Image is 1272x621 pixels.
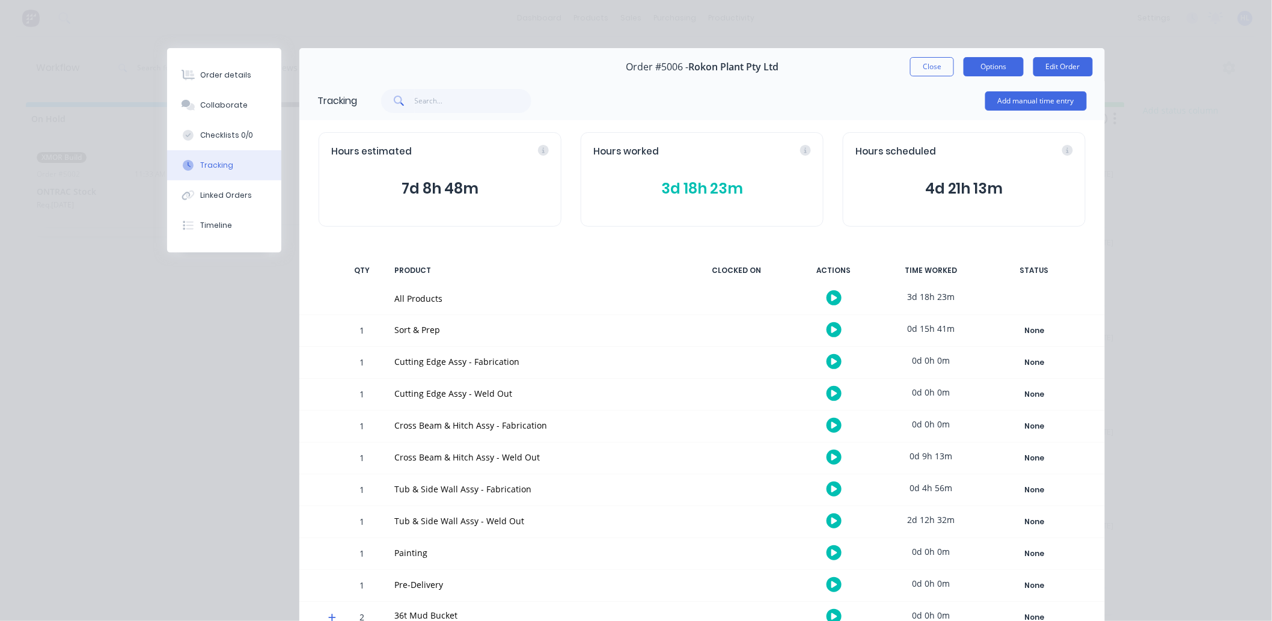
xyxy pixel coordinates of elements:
[886,283,976,310] div: 3d 18h 23m
[593,145,659,159] span: Hours worked
[985,91,1087,111] button: Add manual time entry
[331,178,549,200] span: 7d 8h 48m
[201,190,252,201] div: Linked Orders
[387,258,684,283] div: PRODUCT
[688,61,778,73] span: Rokon Plant Pty Ltd
[991,450,1078,466] div: None
[167,180,281,210] button: Linked Orders
[394,355,677,368] div: Cutting Edge Assy - Fabrication
[394,578,677,591] div: Pre-Delivery
[886,442,976,470] div: 0d 9h 13m
[991,450,1078,467] button: None
[991,545,1078,562] button: None
[886,347,976,374] div: 0d 0h 0m
[964,57,1024,76] button: Options
[201,220,233,231] div: Timeline
[626,61,688,73] span: Order #5006 -
[886,570,976,597] div: 0d 0h 0m
[167,210,281,240] button: Timeline
[344,381,380,410] div: 1
[789,258,879,283] div: ACTIONS
[344,349,380,378] div: 1
[394,515,677,527] div: Tub & Side Wall Assy - Weld Out
[855,178,1073,200] span: 4d 21h 13m
[167,150,281,180] button: Tracking
[167,60,281,90] button: Order details
[1033,57,1093,76] button: Edit Order
[167,120,281,150] button: Checklists 0/0
[991,387,1078,402] div: None
[991,323,1078,338] div: None
[344,508,380,537] div: 1
[991,546,1078,561] div: None
[886,379,976,406] div: 0d 0h 0m
[344,444,380,474] div: 1
[886,315,976,342] div: 0d 15h 41m
[991,418,1078,434] div: None
[983,258,1086,283] div: STATUS
[331,145,412,159] span: Hours estimated
[991,514,1078,530] div: None
[886,411,976,438] div: 0d 0h 0m
[344,540,380,569] div: 1
[394,451,677,463] div: Cross Beam & Hitch Assy - Weld Out
[394,546,677,559] div: Painting
[394,292,677,305] div: All Products
[344,572,380,601] div: 1
[991,513,1078,530] button: None
[201,160,234,171] div: Tracking
[886,506,976,533] div: 2d 12h 32m
[991,322,1078,339] button: None
[855,145,936,159] span: Hours scheduled
[167,90,281,120] button: Collaborate
[886,258,976,283] div: TIME WORKED
[991,386,1078,403] button: None
[344,258,380,283] div: QTY
[991,482,1078,498] button: None
[991,355,1078,370] div: None
[344,317,380,346] div: 1
[886,538,976,565] div: 0d 0h 0m
[415,89,532,113] input: Search...
[593,178,811,200] span: 3d 18h 23m
[201,70,252,81] div: Order details
[886,474,976,501] div: 0d 4h 56m
[991,418,1078,435] button: None
[991,577,1078,594] button: None
[394,323,677,336] div: Sort & Prep
[991,578,1078,593] div: None
[201,100,248,111] div: Collaborate
[201,130,254,141] div: Checklists 0/0
[394,387,677,400] div: Cutting Edge Assy - Weld Out
[910,57,954,76] button: Close
[691,258,781,283] div: CLOCKED ON
[344,476,380,506] div: 1
[394,483,677,495] div: Tub & Side Wall Assy - Fabrication
[991,354,1078,371] button: None
[991,482,1078,498] div: None
[317,94,357,108] div: Tracking
[344,412,380,442] div: 1
[394,419,677,432] div: Cross Beam & Hitch Assy - Fabrication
